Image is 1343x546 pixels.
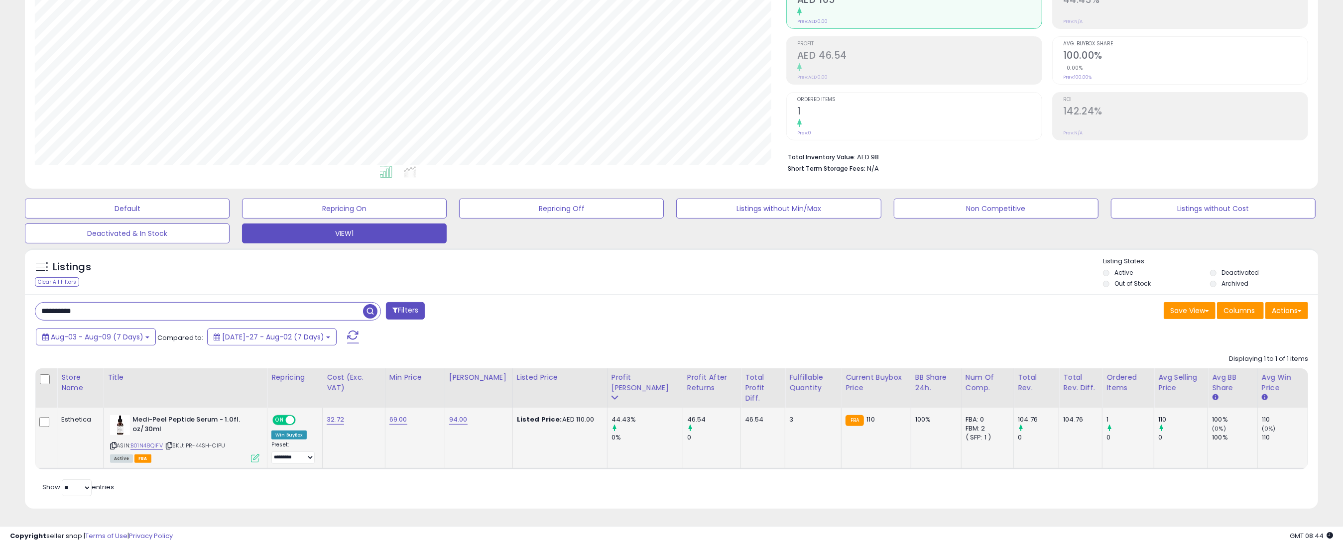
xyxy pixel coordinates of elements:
button: Actions [1265,302,1308,319]
button: Columns [1217,302,1264,319]
div: seller snap | | [10,532,173,541]
small: (0%) [1262,425,1276,433]
div: 0 [687,433,740,442]
div: Total Profit Diff. [745,372,781,404]
h2: 142.24% [1063,106,1308,119]
div: [PERSON_NAME] [449,372,508,383]
div: 44.43% [611,415,683,424]
h5: Listings [53,260,91,274]
span: Avg. Buybox Share [1063,41,1308,47]
span: Columns [1223,306,1255,316]
b: Listed Price: [517,415,562,424]
small: Prev: N/A [1063,18,1083,24]
small: (0%) [1212,425,1226,433]
button: VIEW1 [242,223,447,243]
a: 69.00 [389,415,407,425]
a: B01N48QIFV [130,441,163,450]
small: Prev: AED 0.00 [797,18,828,24]
span: OFF [294,416,310,425]
b: Medi-Peel Peptide Serum - 1.0fl. oz/30ml [132,415,253,436]
strong: Copyright [10,531,46,541]
div: 46.54 [745,415,777,424]
div: 100% [1212,415,1257,424]
button: Default [25,199,230,218]
div: AED 110.00 [517,415,600,424]
div: Profit After Returns [687,372,736,393]
span: All listings currently available for purchase on Amazon [110,454,133,463]
div: Ordered Items [1106,372,1150,393]
div: Cost (Exc. VAT) [327,372,380,393]
span: ON [273,416,286,425]
button: Deactivated & In Stock [25,223,230,243]
small: Prev: N/A [1063,130,1083,136]
div: ( SFP: 1 ) [966,433,1006,442]
b: Short Term Storage Fees: [788,164,865,173]
div: Total Rev. Diff. [1063,372,1098,393]
div: 110 [1158,415,1208,424]
div: 0% [611,433,683,442]
div: Profit [PERSON_NAME] [611,372,679,393]
div: FBA: 0 [966,415,1006,424]
label: Out of Stock [1115,279,1151,288]
span: ROI [1063,97,1308,103]
button: Listings without Cost [1111,199,1316,218]
div: Listed Price [517,372,603,383]
h2: 1 [797,106,1042,119]
div: Preset: [271,441,315,464]
div: Total Rev. [1018,372,1055,393]
div: 0 [1106,433,1154,442]
span: N/A [867,164,879,173]
label: Active [1115,268,1133,277]
label: Archived [1221,279,1248,288]
button: [DATE]-27 - Aug-02 (7 Days) [207,328,337,345]
div: Avg BB Share [1212,372,1253,393]
span: 2025-08-12 08:44 GMT [1290,531,1333,541]
div: 110 [1262,415,1308,424]
small: FBA [846,415,864,426]
div: 100% [1212,433,1257,442]
h2: AED 46.54 [797,50,1042,63]
span: [DATE]-27 - Aug-02 (7 Days) [222,332,324,342]
a: Privacy Policy [129,531,173,541]
small: Prev: AED 0.00 [797,74,828,80]
span: Compared to: [157,333,203,342]
div: 3 [789,415,834,424]
div: Avg Win Price [1262,372,1304,393]
div: Current Buybox Price [846,372,907,393]
button: Filters [386,302,425,320]
button: Non Competitive [894,199,1099,218]
div: 46.54 [687,415,740,424]
div: Min Price [389,372,441,383]
div: Avg Selling Price [1158,372,1204,393]
a: 94.00 [449,415,468,425]
div: Store Name [61,372,99,393]
div: Title [108,372,263,383]
small: Avg BB Share. [1212,393,1218,402]
div: 0 [1018,433,1059,442]
button: Save View [1164,302,1216,319]
a: 32.72 [327,415,344,425]
div: FBM: 2 [966,424,1006,433]
label: Deactivated [1221,268,1259,277]
span: Show: entries [42,482,114,492]
button: Aug-03 - Aug-09 (7 Days) [36,328,156,345]
button: Repricing On [242,199,447,218]
button: Repricing Off [459,199,664,218]
img: 31-7T++99qL._SL40_.jpg [110,415,130,435]
li: AED 98 [788,150,1301,162]
div: ASIN: [110,415,259,461]
div: Esthetica [61,415,96,424]
div: Repricing [271,372,318,383]
b: Total Inventory Value: [788,153,855,161]
div: 110 [1262,433,1308,442]
div: 104.76 [1018,415,1059,424]
h2: 100.00% [1063,50,1308,63]
div: Clear All Filters [35,277,79,287]
span: FBA [134,454,151,463]
small: Avg Win Price. [1262,393,1268,402]
a: Terms of Use [85,531,127,541]
button: Listings without Min/Max [676,199,881,218]
div: BB Share 24h. [915,372,957,393]
div: Displaying 1 to 1 of 1 items [1229,354,1308,364]
span: | SKU: PR-44SH-CIPU [164,441,225,449]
